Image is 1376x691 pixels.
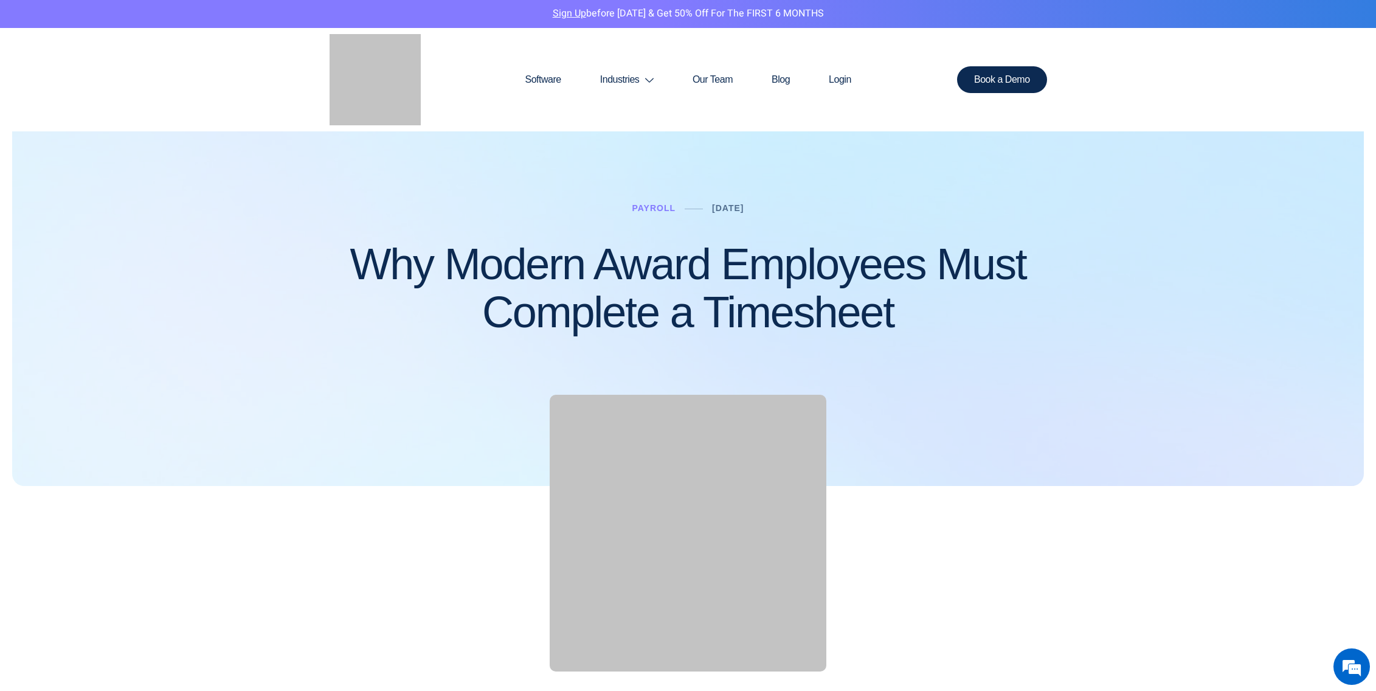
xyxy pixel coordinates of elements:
a: Industries [581,50,673,109]
a: Payroll [632,203,676,213]
a: Our Team [673,50,752,109]
img: employees with timesheet [550,395,826,672]
p: before [DATE] & Get 50% Off for the FIRST 6 MONTHS [9,6,1367,22]
a: Sign Up [553,6,586,21]
a: [DATE] [712,203,744,213]
a: Login [809,50,871,109]
a: Blog [752,50,809,109]
h1: Why Modern Award Employees Must Complete a Timesheet [330,240,1047,336]
a: Book a Demo [957,66,1047,93]
span: Book a Demo [974,75,1030,85]
a: Software [505,50,580,109]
